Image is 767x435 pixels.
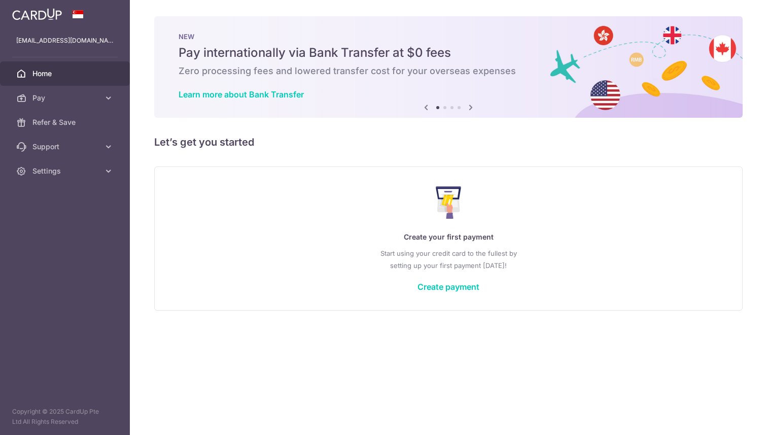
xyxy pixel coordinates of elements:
[175,231,722,243] p: Create your first payment
[175,247,722,272] p: Start using your credit card to the fullest by setting up your first payment [DATE]!
[179,65,718,77] h6: Zero processing fees and lowered transfer cost for your overseas expenses
[154,134,743,150] h5: Let’s get you started
[32,166,99,176] span: Settings
[179,89,304,99] a: Learn more about Bank Transfer
[12,8,62,20] img: CardUp
[16,36,114,46] p: [EMAIL_ADDRESS][DOMAIN_NAME]
[436,186,462,219] img: Make Payment
[154,16,743,118] img: Bank transfer banner
[32,117,99,127] span: Refer & Save
[179,32,718,41] p: NEW
[32,69,99,79] span: Home
[417,282,479,292] a: Create payment
[32,93,99,103] span: Pay
[179,45,718,61] h5: Pay internationally via Bank Transfer at $0 fees
[32,142,99,152] span: Support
